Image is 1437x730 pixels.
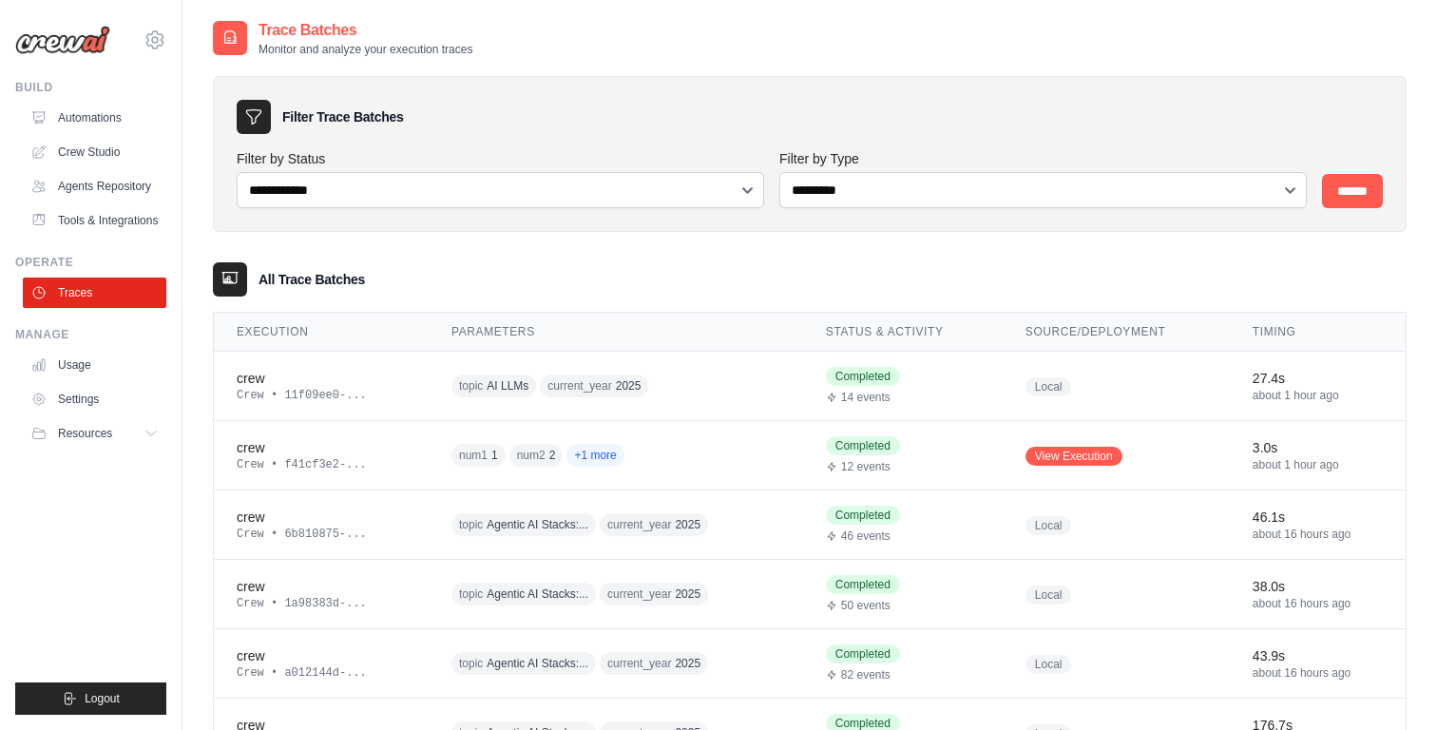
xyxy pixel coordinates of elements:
label: Filter by Status [237,149,764,168]
span: Completed [826,436,900,455]
p: Monitor and analyze your execution traces [259,42,472,57]
tr: View details for crew execution [214,629,1406,699]
a: Automations [23,103,166,133]
span: Local [1025,586,1072,605]
span: Logout [85,691,120,706]
div: crew [237,577,406,596]
div: crew [237,369,406,388]
h3: Filter Trace Batches [282,107,403,126]
div: topic: Agentic AI Stacks: Why CrewAI is the best option., current_year: 2025 [451,649,780,679]
div: Crew • 1a98383d-... [237,596,406,611]
tr: View details for crew execution [214,560,1406,629]
div: Crew • 6b810875-... [237,527,406,542]
div: num1: 1, num2: 2, operation: sum [451,441,780,471]
div: Operate [15,255,166,270]
span: 14 events [841,390,891,405]
span: 46 events [841,528,891,544]
img: Logo [15,26,110,54]
div: crew [237,438,406,457]
span: current_year [607,517,671,532]
label: Filter by Type [779,149,1307,168]
span: 82 events [841,667,891,682]
span: +1 more [566,444,623,467]
div: topic: Agentic AI Stacks: Why CrewAI is the best option., current_year: 2025 [451,580,780,609]
span: 2025 [675,517,700,532]
div: Build [15,80,166,95]
button: Resources [23,418,166,449]
div: topic: AI LLMs, current_year: 2025 [451,372,780,401]
div: crew [237,508,406,527]
a: Tools & Integrations [23,205,166,236]
a: View Execution [1025,447,1122,466]
tr: View details for crew execution [214,421,1406,490]
div: 3.0s [1253,438,1383,457]
div: 43.9s [1253,646,1383,665]
span: Resources [58,426,112,441]
a: Usage [23,350,166,380]
span: topic [459,378,483,394]
div: crew [237,646,406,665]
div: Crew • a012144d-... [237,665,406,681]
span: Local [1025,655,1072,674]
span: Agentic AI Stacks:... [487,517,588,532]
span: 2025 [616,378,642,394]
span: 1 [491,448,498,463]
span: 12 events [841,459,891,474]
span: Completed [826,506,900,525]
span: topic [459,656,483,671]
div: topic: Agentic AI Stacks: Why CrewAI is the best option., current_year: 2025 [451,510,780,540]
span: Agentic AI Stacks:... [487,656,588,671]
span: Local [1025,377,1072,396]
div: about 1 hour ago [1253,388,1383,403]
div: about 16 hours ago [1253,665,1383,681]
th: Source/Deployment [1003,313,1230,352]
div: Crew • 11f09ee0-... [237,388,406,403]
h2: Trace Batches [259,19,472,42]
div: Crew • f41cf3e2-... [237,457,406,472]
span: Completed [826,644,900,663]
span: Completed [826,367,900,386]
th: Status & Activity [803,313,1003,352]
span: current_year [607,656,671,671]
span: 50 events [841,598,891,613]
th: Parameters [429,313,803,352]
div: about 16 hours ago [1253,596,1383,611]
a: Settings [23,384,166,414]
a: Agents Repository [23,171,166,202]
span: topic [459,517,483,532]
h3: All Trace Batches [259,270,365,289]
div: about 16 hours ago [1253,527,1383,542]
a: Crew Studio [23,137,166,167]
span: Local [1025,516,1072,535]
span: 2025 [675,656,700,671]
div: 46.1s [1253,508,1383,527]
div: 38.0s [1253,577,1383,596]
span: topic [459,586,483,602]
th: Timing [1230,313,1406,352]
span: 2 [549,448,556,463]
div: Manage [15,327,166,342]
span: current_year [607,586,671,602]
span: num1 [459,448,488,463]
div: 27.4s [1253,369,1383,388]
th: Execution [214,313,429,352]
span: current_year [547,378,611,394]
tr: View details for crew execution [214,352,1406,421]
div: about 1 hour ago [1253,457,1383,472]
span: 2025 [675,586,700,602]
a: Traces [23,278,166,308]
span: Agentic AI Stacks:... [487,586,588,602]
span: num2 [517,448,546,463]
span: Completed [826,575,900,594]
tr: View details for crew execution [214,490,1406,560]
span: AI LLMs [487,378,528,394]
button: Logout [15,682,166,715]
